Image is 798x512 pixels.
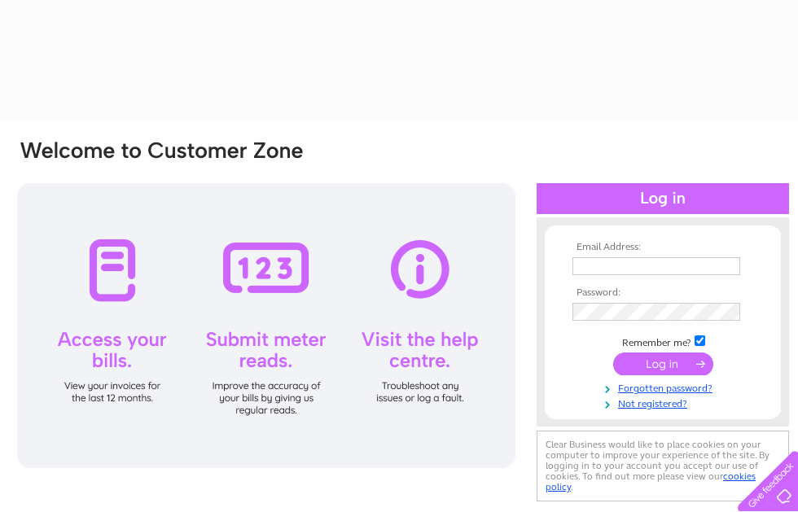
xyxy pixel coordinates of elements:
th: Email Address: [568,242,757,253]
a: Not registered? [572,395,757,410]
th: Password: [568,287,757,299]
a: Forgotten password? [572,379,757,395]
div: Clear Business would like to place cookies on your computer to improve your experience of the sit... [537,431,789,501]
input: Submit [613,352,713,375]
td: Remember me? [568,333,757,349]
a: cookies policy [546,470,756,492]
